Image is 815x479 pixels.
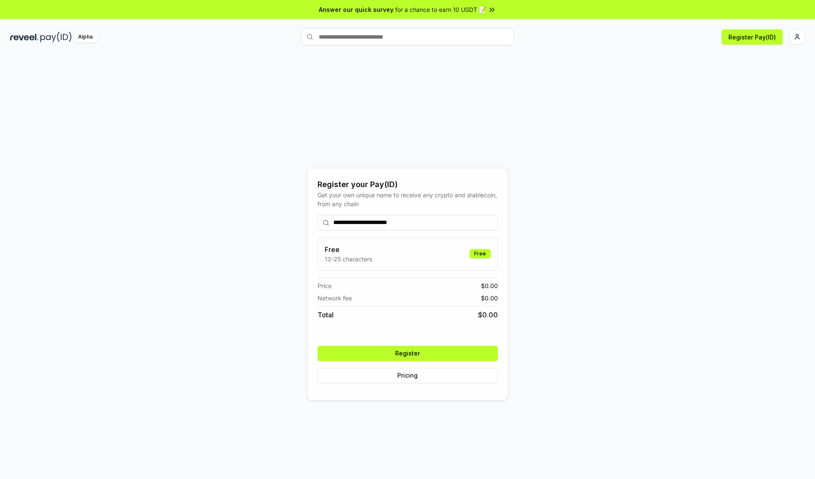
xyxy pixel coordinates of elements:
[481,294,498,303] span: $ 0.00
[395,5,486,14] span: for a chance to earn 10 USDT 📝
[318,179,498,190] div: Register your Pay(ID)
[318,346,498,361] button: Register
[319,5,393,14] span: Answer our quick survey
[325,255,372,263] p: 13-25 characters
[10,32,39,42] img: reveel_dark
[325,244,372,255] h3: Free
[318,281,332,290] span: Price
[469,249,491,258] div: Free
[478,310,498,320] span: $ 0.00
[40,32,72,42] img: pay_id
[318,368,498,383] button: Pricing
[318,294,352,303] span: Network fee
[722,29,783,45] button: Register Pay(ID)
[318,190,498,208] div: Get your own unique name to receive any crypto and stablecoin, from any chain
[73,32,97,42] div: Alpha
[481,281,498,290] span: $ 0.00
[318,310,334,320] span: Total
